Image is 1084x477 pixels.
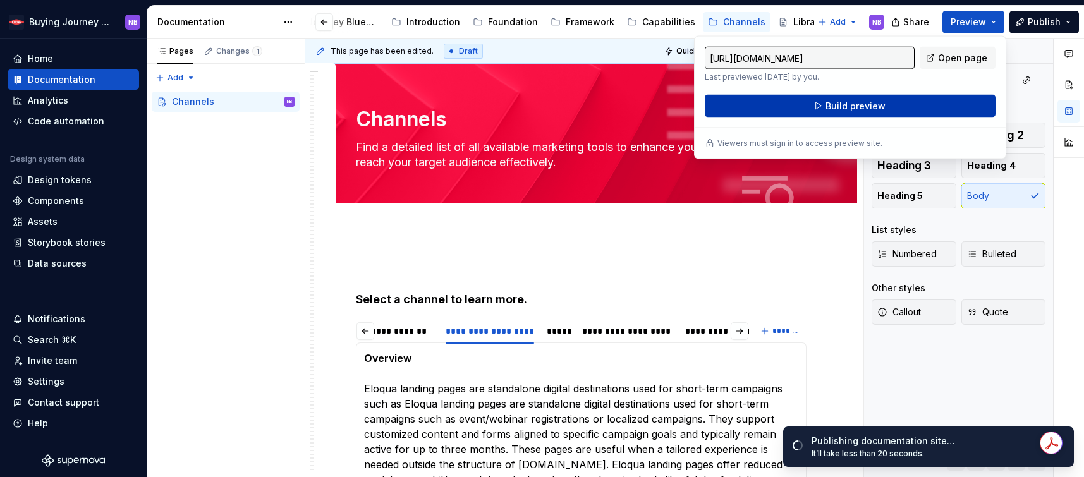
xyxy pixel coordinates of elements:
[28,417,48,430] div: Help
[8,309,139,329] button: Notifications
[812,449,1042,459] div: It’ll take less than 20 seconds.
[3,8,144,35] button: Buying Journey BlueprintNB
[872,224,917,236] div: List styles
[28,94,68,107] div: Analytics
[28,174,92,186] div: Design tokens
[825,100,886,112] span: Build preview
[28,375,64,388] div: Settings
[8,330,139,350] button: Search ⌘K
[157,46,193,56] div: Pages
[28,313,85,325] div: Notifications
[877,159,931,172] span: Heading 3
[705,72,915,82] p: Last previewed [DATE] by you.
[9,15,24,30] img: ebcb961f-3702-4f4f-81a3-20bbd08d1a2b.png
[8,232,139,253] a: Storybook stories
[872,183,956,208] button: Heading 5
[152,92,300,112] a: ChannelsNB
[28,73,95,86] div: Documentation
[566,16,614,28] div: Framework
[961,299,1046,325] button: Quote
[8,90,139,111] a: Analytics
[793,16,824,28] div: Library
[1028,16,1061,28] span: Publish
[8,392,139,413] button: Contact support
[872,282,925,294] div: Other styles
[28,195,84,207] div: Components
[287,95,293,108] div: NB
[938,52,987,64] span: Open page
[872,299,956,325] button: Callout
[28,115,104,128] div: Code automation
[167,73,183,83] span: Add
[872,153,956,178] button: Heading 3
[705,95,996,118] button: Build preview
[942,11,1004,33] button: Preview
[459,46,478,56] span: Draft
[128,17,138,27] div: NB
[468,12,543,32] a: Foundation
[10,154,85,164] div: Design system data
[28,354,77,367] div: Invite team
[872,17,882,27] div: NB
[903,16,929,28] span: Share
[28,236,106,249] div: Storybook stories
[28,52,53,65] div: Home
[8,170,139,190] a: Design tokens
[386,12,465,32] a: Introduction
[877,248,937,260] span: Numbered
[8,253,139,274] a: Data sources
[8,351,139,371] a: Invite team
[967,306,1008,318] span: Quote
[8,111,139,131] a: Code automation
[29,16,110,28] div: Buying Journey Blueprint
[28,396,99,409] div: Contact support
[8,191,139,211] a: Components
[28,334,76,346] div: Search ⌘K
[676,46,731,56] span: Quick preview
[28,215,58,228] div: Assets
[8,49,139,69] a: Home
[254,9,753,35] div: Page tree
[42,454,105,467] svg: Supernova Logo
[717,138,882,148] p: Viewers must sign in to access preview site.
[353,104,804,135] textarea: Channels
[216,46,262,56] div: Changes
[872,241,956,267] button: Numbered
[830,17,846,27] span: Add
[252,46,262,56] span: 1
[157,16,277,28] div: Documentation
[8,212,139,232] a: Assets
[8,69,139,90] a: Documentation
[356,292,807,307] h4: Select a channel to learn more.
[661,42,736,60] button: Quick preview
[545,12,619,32] a: Framework
[885,11,937,33] button: Share
[406,16,460,28] div: Introduction
[622,12,700,32] a: Capabilities
[961,153,1046,178] button: Heading 4
[877,190,923,202] span: Heading 5
[152,69,199,87] button: Add
[920,47,996,69] a: Open page
[331,46,434,56] span: This page has been edited.
[703,12,770,32] a: Channels
[172,95,214,108] div: Channels
[8,413,139,433] button: Help
[961,241,1046,267] button: Bulleted
[951,16,986,28] span: Preview
[877,306,921,318] span: Callout
[1009,11,1079,33] button: Publish
[967,248,1016,260] span: Bulleted
[8,371,139,392] a: Settings
[814,13,862,31] button: Add
[723,16,765,28] div: Channels
[152,92,300,112] div: Page tree
[364,352,412,365] strong: Overview
[812,435,1042,447] div: Publishing documentation site…
[773,12,829,32] a: Library
[967,159,1016,172] span: Heading 4
[642,16,695,28] div: Capabilities
[28,257,87,270] div: Data sources
[488,16,538,28] div: Foundation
